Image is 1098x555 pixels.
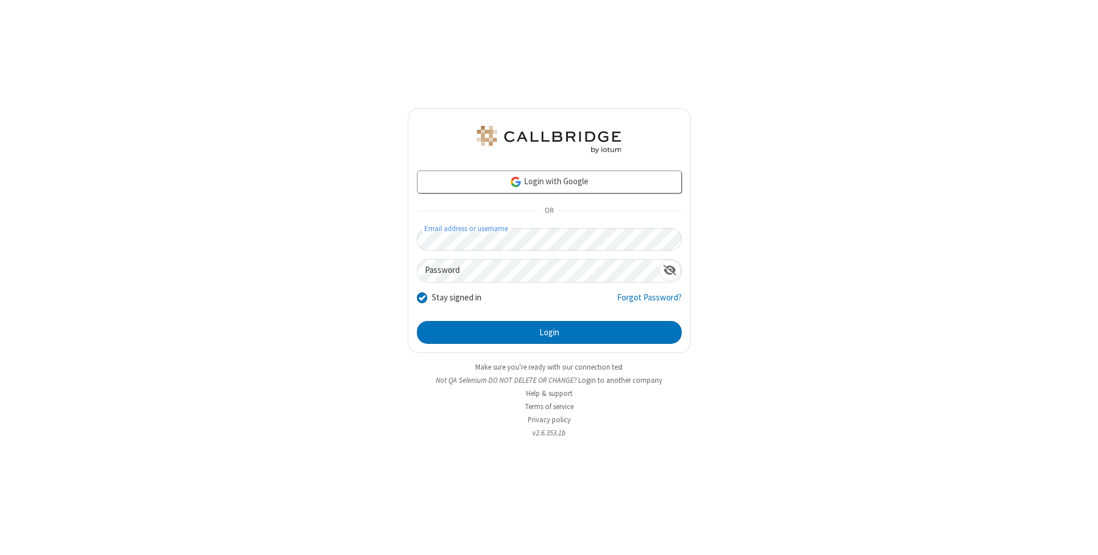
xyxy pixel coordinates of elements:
img: google-icon.png [510,176,522,188]
input: Email address or username [417,228,682,251]
label: Stay signed in [432,291,482,304]
li: v2.6.353.1b [408,427,691,438]
a: Make sure you're ready with our connection test [475,362,623,372]
img: QA Selenium DO NOT DELETE OR CHANGE [475,126,623,153]
a: Privacy policy [528,415,571,425]
li: Not QA Selenium DO NOT DELETE OR CHANGE? [408,375,691,386]
div: Show password [659,260,681,281]
a: Help & support [526,388,572,398]
button: Login to another company [578,375,662,386]
a: Terms of service [525,402,574,411]
input: Password [417,260,659,282]
a: Login with Google [417,171,682,193]
a: Forgot Password? [617,291,682,313]
span: OR [540,203,558,219]
button: Login [417,321,682,344]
